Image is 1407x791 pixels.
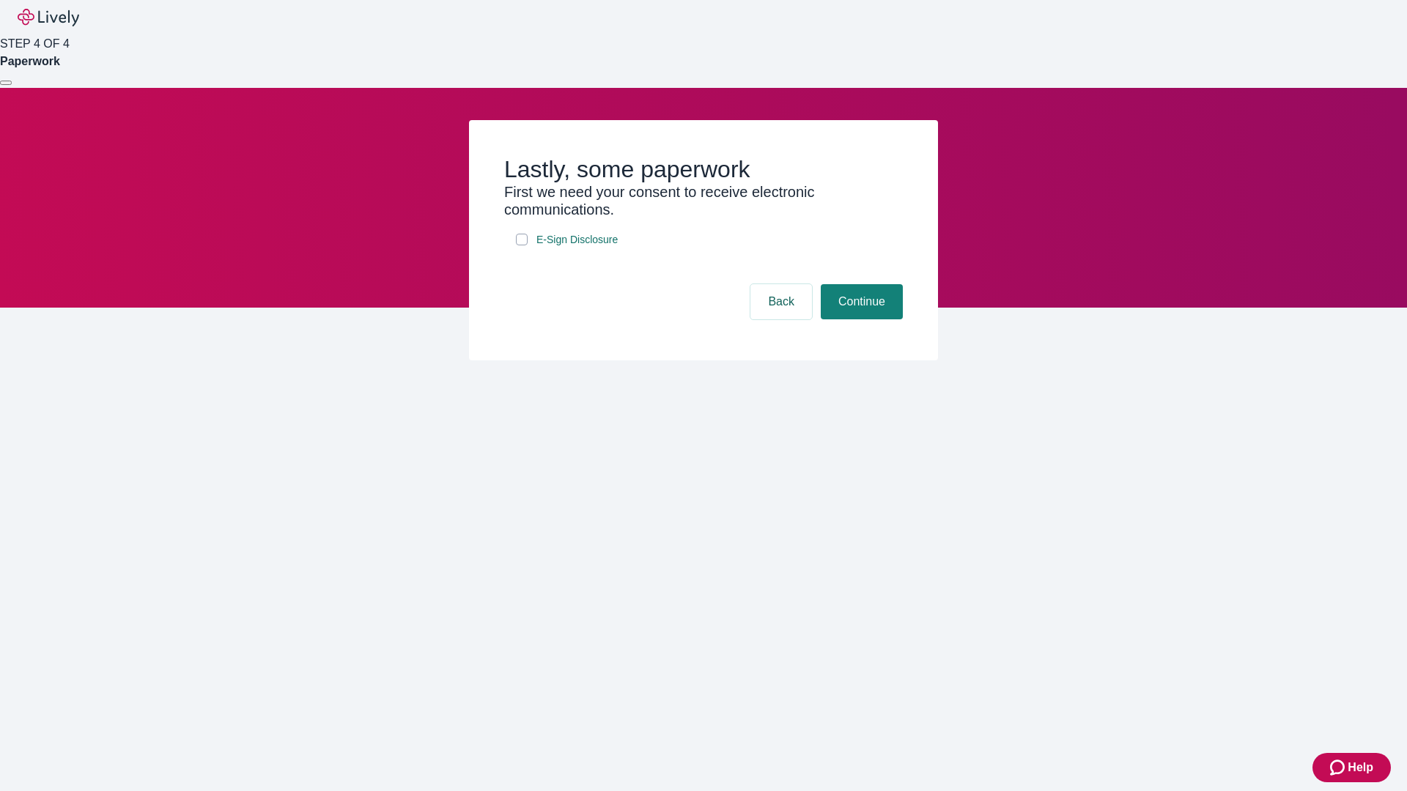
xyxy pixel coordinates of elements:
h3: First we need your consent to receive electronic communications. [504,183,903,218]
button: Back [750,284,812,319]
svg: Zendesk support icon [1330,759,1348,776]
span: Help [1348,759,1373,776]
span: E-Sign Disclosure [536,232,618,248]
img: Lively [18,9,79,26]
h2: Lastly, some paperwork [504,155,903,183]
button: Continue [821,284,903,319]
button: Zendesk support iconHelp [1312,753,1391,782]
a: e-sign disclosure document [533,231,621,249]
